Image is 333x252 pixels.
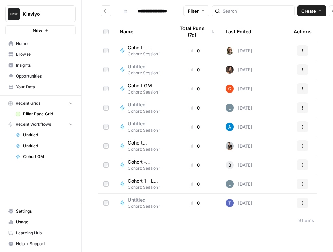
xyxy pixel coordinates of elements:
div: 0 [175,142,215,149]
div: 0 [175,104,215,111]
div: 0 [175,162,215,168]
span: Cohort: Session 1 [128,127,161,133]
span: Usage [16,219,73,225]
a: Your Data [5,82,76,93]
span: Cohort Session 1 - [PERSON_NAME] workflow 1 [128,139,158,146]
span: Cohort: Session 1 [128,89,161,95]
button: Recent Workflows [5,119,76,130]
a: Untitled [13,140,76,151]
button: Go back [101,5,111,16]
span: Cohort: Session 1 [128,184,164,190]
span: Cohort - [PERSON_NAME] Workflow Test (Meta desc. existing blog) [128,44,158,51]
span: Help + Support [16,241,73,247]
a: UntitledCohort: Session 1 [120,120,164,133]
div: [DATE] [226,123,252,131]
span: Untitled [128,63,155,70]
div: 0 [175,47,215,54]
span: Learning Hub [16,230,73,236]
img: Klaviyo Logo [8,8,20,20]
button: Recent Grids [5,98,76,108]
div: [DATE] [226,142,252,150]
div: 0 [175,123,215,130]
span: Cohort: Session 1 [128,51,164,57]
a: Settings [5,206,76,217]
span: Insights [16,62,73,68]
span: Cohort: Session 1 [128,165,164,171]
div: Last Edited [226,22,251,41]
span: Untitled [23,143,73,149]
img: ep2s7dd3ojhp11nu5ayj08ahj9gv [226,85,234,93]
div: 0 [175,85,215,92]
a: UntitledCohort: Session 1 [120,101,164,114]
span: Cohort GM [128,82,155,89]
div: [DATE] [226,161,252,169]
span: Untitled [23,132,73,138]
span: Untitled [128,120,155,127]
span: Recent Grids [16,100,40,106]
div: [DATE] [226,47,252,55]
a: Learning Hub [5,228,76,238]
span: Cohort - [PERSON_NAME] - Blog hero image generation [128,158,158,165]
span: Untitled [128,197,155,203]
span: Opportunities [16,73,73,79]
img: x8yczxid6s1iziywf4pp8m9fenlh [226,199,234,207]
button: Help + Support [5,238,76,249]
div: Name [120,22,164,41]
button: Workspace: Klaviyo [5,5,76,22]
button: Create [297,5,326,16]
span: Cohort: Session 1 [128,203,161,209]
a: Insights [5,60,76,71]
span: Untitled [128,101,155,108]
img: vqsat62t33ck24eq3wa2nivgb46o [226,66,234,74]
span: Home [16,40,73,47]
div: [DATE] [226,85,252,93]
span: B [228,162,231,168]
span: New [33,27,42,34]
a: Pillar Page Grid [13,108,76,119]
a: Cohort Session 1 - [PERSON_NAME] workflow 1Cohort: Session 1 [120,139,164,152]
div: 0 [175,181,215,187]
span: Pillar Page Grid [23,111,73,117]
div: [DATE] [226,199,252,207]
a: Browse [5,49,76,60]
a: UntitledCohort: Session 1 [120,197,164,209]
span: Cohort 1 - LW - Blog Meta Description Homework [128,178,158,184]
span: Create [301,7,316,14]
span: Cohort: Session 1 [128,70,161,76]
div: [DATE] [226,104,252,112]
img: cfgmwl5o8n4g8136c2vyzna79121 [226,180,234,188]
span: Filter [188,7,199,14]
input: Search [223,7,292,14]
span: Cohort: Session 1 [128,146,164,152]
span: Cohort: Session 1 [128,108,161,114]
a: Cohort GMCohort: Session 1 [120,82,164,95]
a: UntitledCohort: Session 1 [120,63,164,76]
a: Cohort GM [13,151,76,162]
a: Cohort - [PERSON_NAME] - Blog hero image generationCohort: Session 1 [120,158,164,171]
a: Cohort - [PERSON_NAME] Workflow Test (Meta desc. existing blog)Cohort: Session 1 [120,44,164,57]
img: o3cqybgnmipr355j8nz4zpq1mc6x [226,123,234,131]
span: Cohort GM [23,154,73,160]
div: [DATE] [226,66,252,74]
a: Untitled [13,130,76,140]
img: qq1exqcea0wapzto7wd7elbwtl3p [226,142,234,150]
a: Home [5,38,76,49]
span: Browse [16,51,73,57]
a: Opportunities [5,71,76,82]
span: Recent Workflows [16,121,51,128]
div: [DATE] [226,180,252,188]
div: Actions [294,22,312,41]
img: py6yo7dwv8w8ixlr6w7vmssvagzi [226,47,234,55]
button: New [5,25,76,35]
button: Filter [183,5,209,16]
img: cfgmwl5o8n4g8136c2vyzna79121 [226,104,234,112]
div: 9 Items [298,217,314,224]
div: 0 [175,200,215,206]
div: Total Runs (7d) [175,22,215,41]
span: Settings [16,208,73,214]
a: Usage [5,217,76,228]
div: 0 [175,66,215,73]
span: Your Data [16,84,73,90]
span: Klaviyo [23,11,64,17]
a: Cohort 1 - LW - Blog Meta Description HomeworkCohort: Session 1 [120,178,164,190]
